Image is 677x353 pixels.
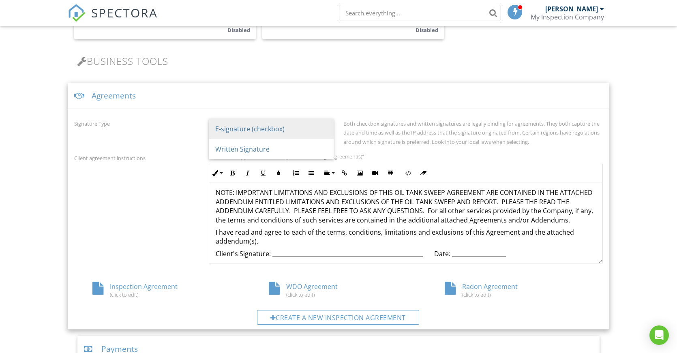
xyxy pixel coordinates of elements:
span: E-signature (checkbox) [209,119,334,139]
button: Insert Video [367,165,383,181]
label: Signature Type [74,120,110,127]
button: Align [321,165,336,181]
button: Insert Image (Ctrl+P) [352,165,367,181]
a: SPECTORA [68,11,158,28]
button: Clear Formatting [416,165,431,181]
small: Disabled [416,26,438,34]
div: (click to edit) [269,291,409,298]
div: (click to edit) [445,291,585,298]
a: Create a new inspection agreement [74,310,603,326]
label: Client agreement instructions [74,154,146,162]
button: Insert Link (Ctrl+K) [336,165,352,181]
p: I have read and agree to each of the terms, conditions, limitations and exclusions of this Agreem... [216,228,596,246]
button: Italic (Ctrl+I) [240,165,255,181]
p: Client's Signature: _____________________________________________________ Date: ___________________ [216,249,596,258]
button: Colors [271,165,286,181]
input: Search everything... [339,5,501,21]
p: Client's Name: ________________________________________________________ [216,261,596,270]
div: (click to edit) [92,291,232,298]
p: This text will appear on the client portal under "Sign Agreement(s)" [209,153,603,160]
button: Ordered List [288,165,304,181]
div: My Inspection Company [531,13,604,21]
span: SPECTORA [91,4,158,21]
label: Both checkbox signatures and written signatures are legally binding for agreements. They both cap... [343,120,600,145]
div: Inspection Agreement [74,282,251,297]
small: Disabled [227,26,250,34]
div: Open Intercom Messenger [649,325,669,345]
div: WDO Agreement [251,282,427,297]
h3: Business Tools [77,56,600,66]
div: [PERSON_NAME] [545,5,598,13]
button: Bold (Ctrl+B) [225,165,240,181]
p: NOTE: IMPORTANT LIMITATIONS AND EXCLUSIONS OF THIS OIL TANK SWEEP AGREEMENT ARE CONTAINED IN THE ... [216,188,596,225]
button: Inline Style [209,165,225,181]
button: Underline (Ctrl+U) [255,165,271,181]
span: Written Signature [209,139,334,159]
img: The Best Home Inspection Software - Spectora [68,4,86,22]
button: Insert Table [383,165,398,181]
div: Create a new inspection agreement [257,310,419,325]
div: Radon Agreement [426,282,603,297]
button: Code View [400,165,416,181]
div: Agreements [68,83,609,109]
